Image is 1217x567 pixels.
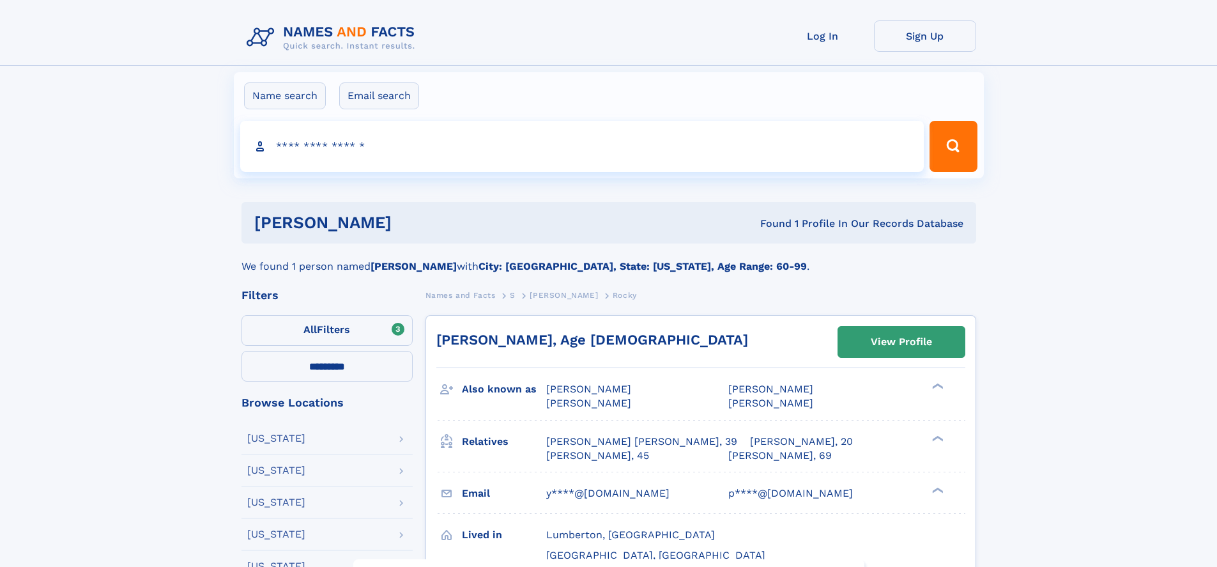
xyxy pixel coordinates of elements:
[241,290,413,301] div: Filters
[871,327,932,357] div: View Profile
[425,287,496,303] a: Names and Facts
[339,82,419,109] label: Email search
[546,449,649,463] a: [PERSON_NAME], 45
[576,217,963,231] div: Found 1 Profile In Our Records Database
[838,327,965,357] a: View Profile
[546,383,631,395] span: [PERSON_NAME]
[462,378,546,400] h3: Also known as
[462,483,546,504] h3: Email
[510,291,516,300] span: S
[546,397,631,409] span: [PERSON_NAME]
[546,549,765,561] span: [GEOGRAPHIC_DATA], [GEOGRAPHIC_DATA]
[546,435,737,449] a: [PERSON_NAME] [PERSON_NAME], 39
[510,287,516,303] a: S
[728,383,813,395] span: [PERSON_NAME]
[478,260,807,272] b: City: [GEOGRAPHIC_DATA], State: [US_STATE], Age Range: 60-99
[244,82,326,109] label: Name search
[750,435,853,449] a: [PERSON_NAME], 20
[874,20,976,52] a: Sign Up
[530,287,598,303] a: [PERSON_NAME]
[772,20,874,52] a: Log In
[546,529,715,541] span: Lumberton, [GEOGRAPHIC_DATA]
[371,260,457,272] b: [PERSON_NAME]
[247,497,305,508] div: [US_STATE]
[436,332,748,348] a: [PERSON_NAME], Age [DEMOGRAPHIC_DATA]
[929,382,944,391] div: ❯
[929,486,944,494] div: ❯
[241,315,413,346] label: Filters
[930,121,977,172] button: Search Button
[240,121,924,172] input: search input
[929,434,944,442] div: ❯
[462,431,546,453] h3: Relatives
[462,524,546,546] h3: Lived in
[613,291,637,300] span: Rocky
[241,397,413,408] div: Browse Locations
[303,323,317,336] span: All
[247,433,305,444] div: [US_STATE]
[241,244,976,274] div: We found 1 person named with .
[728,397,813,409] span: [PERSON_NAME]
[728,449,832,463] a: [PERSON_NAME], 69
[530,291,598,300] span: [PERSON_NAME]
[254,215,576,231] h1: [PERSON_NAME]
[247,465,305,476] div: [US_STATE]
[241,20,425,55] img: Logo Names and Facts
[247,529,305,540] div: [US_STATE]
